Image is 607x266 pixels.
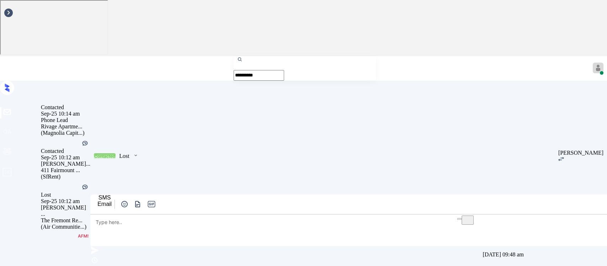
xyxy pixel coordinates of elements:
[41,198,90,204] div: Sep-25 10:12 am
[81,183,89,192] div: Kelsey was silent
[558,150,603,156] div: [PERSON_NAME]
[94,154,115,159] div: Contacted
[41,104,90,111] div: Contacted
[593,63,603,73] img: avatar
[41,204,90,217] div: [PERSON_NAME] ...
[41,123,90,136] div: Rivage Apartme... (Magnolia Capit...)
[133,200,142,208] img: icon-zuma
[558,157,564,161] img: icon-zuma
[78,234,89,238] img: AFM not sent
[41,217,90,230] div: The Fremont Re... (Air Communitie...)
[41,111,90,117] div: Sep-25 10:14 am
[133,152,138,159] img: icon-zuma
[78,234,89,239] div: AFM not sent
[90,256,99,265] img: icon-zuma
[41,154,90,161] div: Sep-25 10:12 am
[81,140,89,147] img: Kelsey was silent
[90,246,99,255] img: icon-zuma
[97,195,112,201] div: SMS
[119,153,129,159] div: Lost
[41,167,90,180] div: 411 Fairmount ... (SfRent)
[97,201,112,207] div: Email
[41,148,90,154] div: Contacted
[237,56,243,63] img: icon-zuma
[2,167,12,180] span: profile
[41,161,90,167] div: [PERSON_NAME]...
[120,200,129,208] img: icon-zuma
[81,140,89,148] div: Kelsey was silent
[81,183,89,191] img: Kelsey was silent
[4,65,17,72] div: Inbox
[41,192,90,198] div: Lost
[41,117,90,123] div: Phone Lead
